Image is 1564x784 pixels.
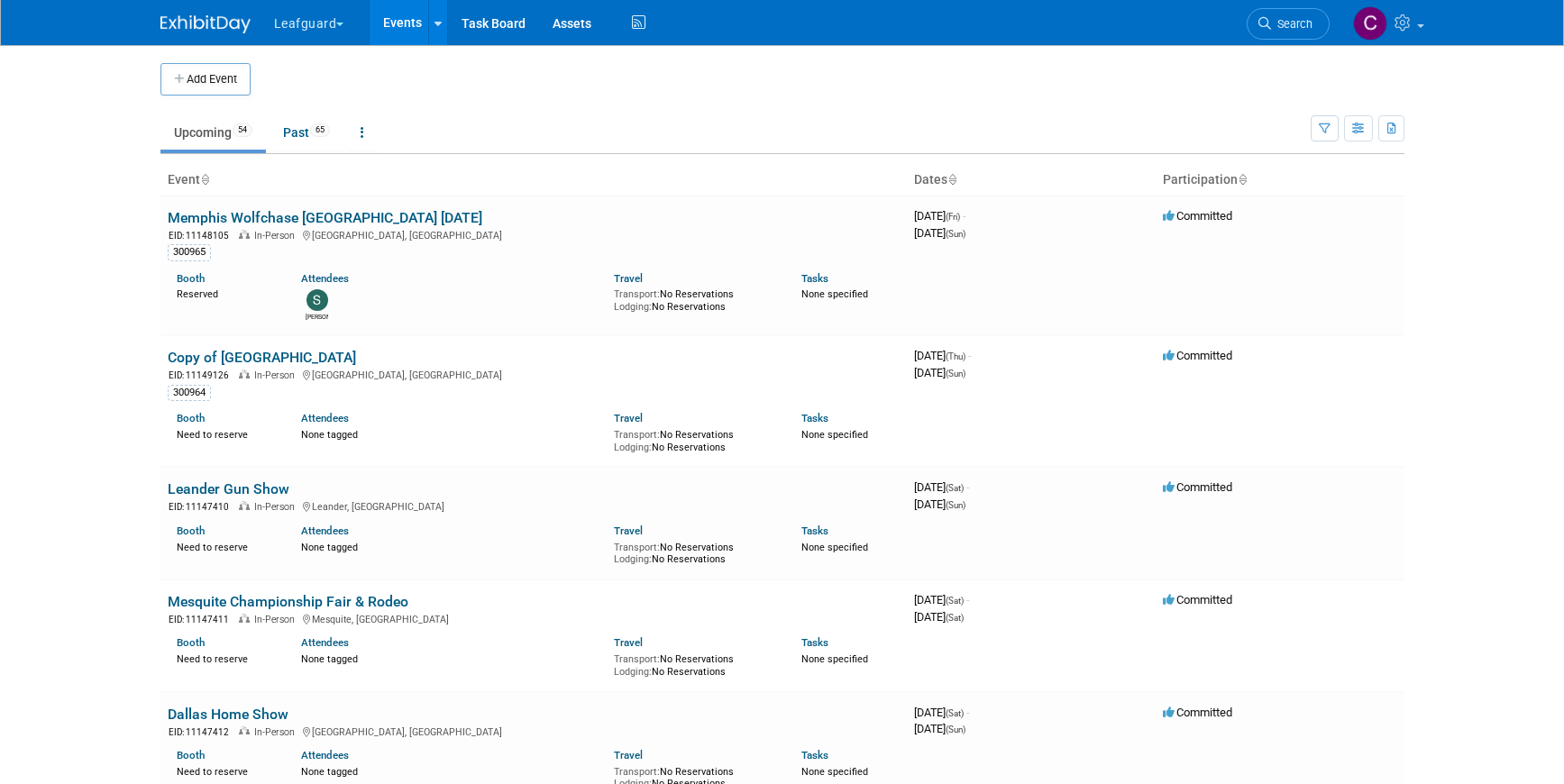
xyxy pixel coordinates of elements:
div: Need to reserve [177,538,275,554]
span: EID: 11147411 [169,615,236,624]
span: EID: 11147412 [169,727,236,737]
span: Committed [1163,706,1232,719]
div: Need to reserve [177,650,275,666]
div: No Reservations No Reservations [614,538,774,566]
span: Transport: [614,429,660,441]
a: Tasks [801,412,828,424]
span: [DATE] [914,226,965,240]
img: In-Person Event [239,230,250,239]
span: - [966,480,969,494]
span: (Fri) [946,212,960,222]
span: Committed [1163,349,1232,362]
a: Booth [177,749,205,761]
a: Attendees [301,749,349,761]
button: Add Event [160,63,251,96]
a: Attendees [301,272,349,285]
span: (Thu) [946,351,965,361]
span: [DATE] [914,593,969,606]
span: - [966,593,969,606]
span: [DATE] [914,480,969,494]
span: In-Person [254,230,300,242]
span: None specified [801,288,868,300]
img: Clayton Stackpole [1353,6,1387,41]
div: [GEOGRAPHIC_DATA], [GEOGRAPHIC_DATA] [168,724,900,739]
span: [DATE] [914,706,969,719]
span: (Sun) [946,229,965,239]
a: Sort by Start Date [947,172,956,187]
img: In-Person Event [239,726,250,735]
div: None tagged [301,538,600,554]
div: None tagged [301,650,600,666]
span: [DATE] [914,610,964,624]
a: Past65 [270,115,343,150]
span: In-Person [254,369,300,381]
a: Booth [177,524,205,537]
span: In-Person [254,614,300,625]
span: Committed [1163,593,1232,606]
span: (Sat) [946,483,964,493]
span: EID: 11147410 [169,502,236,512]
span: Lodging: [614,301,652,313]
span: [DATE] [914,497,965,511]
a: Upcoming54 [160,115,266,150]
div: No Reservations No Reservations [614,650,774,678]
span: None specified [801,542,868,553]
a: Dallas Home Show [168,706,288,723]
span: (Sun) [946,725,965,734]
a: Travel [614,524,643,537]
span: Transport: [614,542,660,553]
span: EID: 11149126 [169,370,236,380]
img: In-Person Event [239,501,250,510]
img: ExhibitDay [160,15,251,33]
span: None specified [801,429,868,441]
div: Stephanie Luke [306,311,328,322]
a: Tasks [801,272,828,285]
span: (Sat) [946,708,964,718]
a: Sort by Participation Type [1238,172,1247,187]
div: Need to reserve [177,762,275,779]
span: [DATE] [914,722,965,735]
img: Stephanie Luke [306,289,328,311]
div: 300964 [168,385,211,401]
div: None tagged [301,762,600,779]
div: [GEOGRAPHIC_DATA], [GEOGRAPHIC_DATA] [168,227,900,242]
a: Copy of [GEOGRAPHIC_DATA] [168,349,356,366]
a: Sort by Event Name [200,172,209,187]
a: Mesquite Championship Fair & Rodeo [168,593,408,610]
a: Tasks [801,524,828,537]
a: Leander Gun Show [168,480,289,497]
img: In-Person Event [239,369,250,378]
span: In-Person [254,726,300,738]
span: - [963,209,965,223]
span: None specified [801,653,868,665]
th: Participation [1156,165,1404,196]
span: Lodging: [614,666,652,678]
span: 65 [310,123,330,137]
span: [DATE] [914,209,965,223]
span: Lodging: [614,553,652,565]
span: None specified [801,766,868,778]
span: - [968,349,971,362]
span: EID: 11148105 [169,231,236,241]
span: Transport: [614,288,660,300]
span: In-Person [254,501,300,513]
th: Event [160,165,907,196]
span: [DATE] [914,366,965,379]
div: No Reservations No Reservations [614,285,774,313]
a: Travel [614,412,643,424]
a: Travel [614,749,643,761]
a: Tasks [801,749,828,761]
div: [GEOGRAPHIC_DATA], [GEOGRAPHIC_DATA] [168,367,900,382]
span: Committed [1163,480,1232,494]
span: (Sun) [946,369,965,378]
div: None tagged [301,425,600,442]
span: - [966,706,969,719]
a: Booth [177,412,205,424]
span: Transport: [614,766,660,778]
span: Lodging: [614,442,652,453]
a: Memphis Wolfchase [GEOGRAPHIC_DATA] [DATE] [168,209,482,226]
div: Reserved [177,285,275,301]
span: (Sat) [946,613,964,623]
a: Tasks [801,636,828,649]
a: Attendees [301,636,349,649]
